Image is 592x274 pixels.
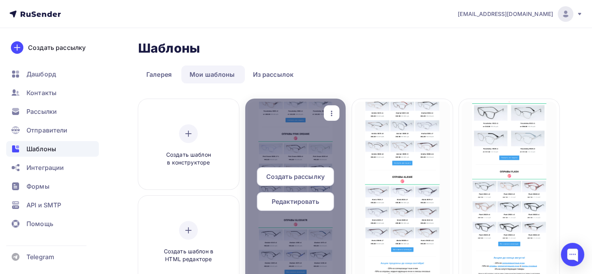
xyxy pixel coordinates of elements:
span: Помощь [26,219,53,228]
span: Рассылки [26,107,57,116]
a: Галерея [138,65,180,83]
a: Формы [6,179,99,194]
a: Дашборд [6,66,99,82]
a: Шаблоны [6,141,99,157]
span: Создать шаблон в конструкторе [151,151,225,167]
span: API и SMTP [26,200,61,210]
a: Рассылки [6,104,99,119]
span: Шаблоны [26,144,56,154]
span: Редактировать [272,197,319,206]
span: [EMAIL_ADDRESS][DOMAIN_NAME] [458,10,553,18]
a: Отправители [6,122,99,138]
span: Дашборд [26,69,56,79]
span: Отправители [26,126,68,135]
span: Интеграции [26,163,64,172]
span: Контакты [26,88,56,97]
a: Мои шаблоны [181,65,243,83]
a: Контакты [6,85,99,101]
span: Создать рассылку [266,172,325,181]
a: [EMAIL_ADDRESS][DOMAIN_NAME] [458,6,583,22]
span: Telegram [26,252,54,262]
h2: Шаблоны [138,41,200,56]
span: Создать шаблон в HTML редакторе [151,247,225,263]
a: Из рассылок [245,65,302,83]
span: Формы [26,182,49,191]
div: Создать рассылку [28,43,86,52]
